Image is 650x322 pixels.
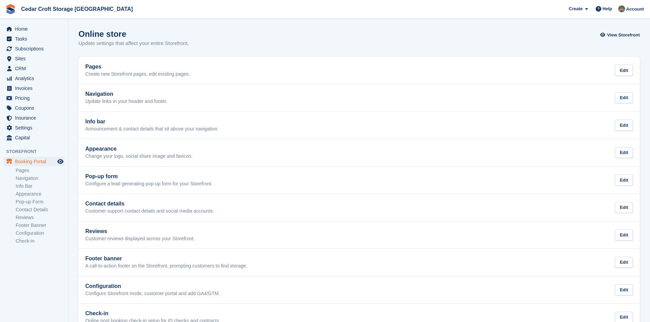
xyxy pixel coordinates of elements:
div: Edit [615,229,633,241]
span: Help [603,5,612,12]
a: menu [3,54,64,63]
a: Preview store [56,157,64,166]
a: Reviews [16,214,64,221]
span: Capital [15,133,56,142]
a: Pop-up form Configure a lead generating pop-up form for your Storefront. Edit [78,167,640,194]
a: Check-in [16,238,64,244]
a: Info bar Announcement & contact details that sit above your navigation. Edit [78,112,640,139]
span: Invoices [15,83,56,93]
a: Configuration Configure Storefront mode, customer portal and add GA4/GTM. Edit [78,276,640,304]
a: menu [3,44,64,53]
a: Appearance [16,191,64,197]
div: Edit [615,257,633,268]
a: Footer Banner [16,222,64,229]
a: Navigation [16,175,64,182]
span: Tasks [15,34,56,44]
a: menu [3,93,64,103]
a: Pages [16,167,64,174]
a: menu [3,24,64,34]
h2: Info bar [85,119,219,125]
a: menu [3,113,64,123]
span: Subscriptions [15,44,56,53]
div: Edit [615,92,633,104]
h2: Contact details [85,201,214,207]
a: Footer banner A call-to-action footer on the Storefront, prompting customers to find storage. Edit [78,249,640,276]
span: Account [626,6,644,13]
a: Pop-up Form [16,199,64,205]
p: Change your logo, social share image and favicon. [85,153,192,159]
div: Edit [615,65,633,76]
a: Cedar Croft Storage [GEOGRAPHIC_DATA] [18,3,135,15]
p: Configure a lead generating pop-up form for your Storefront. [85,181,213,187]
span: View Storefront [607,32,640,39]
h2: Check-in [85,310,220,317]
span: Analytics [15,74,56,83]
h2: Reviews [85,228,195,234]
h1: Online store [78,29,189,39]
img: stora-icon-8386f47178a22dfd0bd8f6a31ec36ba5ce8667c1dd55bd0f319d3a0aa187defe.svg [5,4,16,14]
p: Configure Storefront mode, customer portal and add GA4/GTM. [85,291,220,297]
a: Configuration [16,230,64,236]
span: Booking Portal [15,157,56,166]
p: Update links in your header and footer. [85,98,168,105]
h2: Pop-up form [85,173,213,180]
h2: Navigation [85,91,168,97]
h2: Appearance [85,146,192,152]
a: menu [3,103,64,113]
a: Contact details Customer support contact details and social media accounts. Edit [78,194,640,221]
div: Edit [615,120,633,131]
a: menu [3,133,64,142]
a: Appearance Change your logo, social share image and favicon. Edit [78,139,640,166]
a: menu [3,34,64,44]
div: Edit [615,147,633,158]
a: Pages Create new Storefront pages, edit existing pages. Edit [78,57,640,84]
a: Navigation Update links in your header and footer. Edit [78,84,640,111]
div: Edit [615,174,633,186]
p: Update settings that affect your entire Storefront. [78,40,189,47]
img: Mark Orchard [618,5,625,12]
p: Announcement & contact details that sit above your navigation. [85,126,219,132]
p: A call-to-action footer on the Storefront, prompting customers to find storage. [85,263,247,269]
span: Settings [15,123,56,133]
a: menu [3,83,64,93]
a: Reviews Customer reviews displayed across your Storefront. Edit [78,221,640,249]
p: Customer reviews displayed across your Storefront. [85,236,195,242]
span: Sites [15,54,56,63]
p: Customer support contact details and social media accounts. [85,208,214,214]
a: View Storefront [602,29,640,41]
span: Pricing [15,93,56,103]
h2: Footer banner [85,256,247,262]
div: Edit [615,202,633,213]
a: Contact Details [16,206,64,213]
span: Insurance [15,113,56,123]
span: CRM [15,64,56,73]
span: Home [15,24,56,34]
a: Info Bar [16,183,64,189]
span: Storefront [6,148,68,155]
a: menu [3,64,64,73]
a: menu [3,123,64,133]
a: menu [3,74,64,83]
h2: Pages [85,64,190,70]
span: Create [569,5,582,12]
span: Coupons [15,103,56,113]
a: menu [3,157,64,166]
div: Edit [615,284,633,295]
h2: Configuration [85,283,220,289]
p: Create new Storefront pages, edit existing pages. [85,71,190,77]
